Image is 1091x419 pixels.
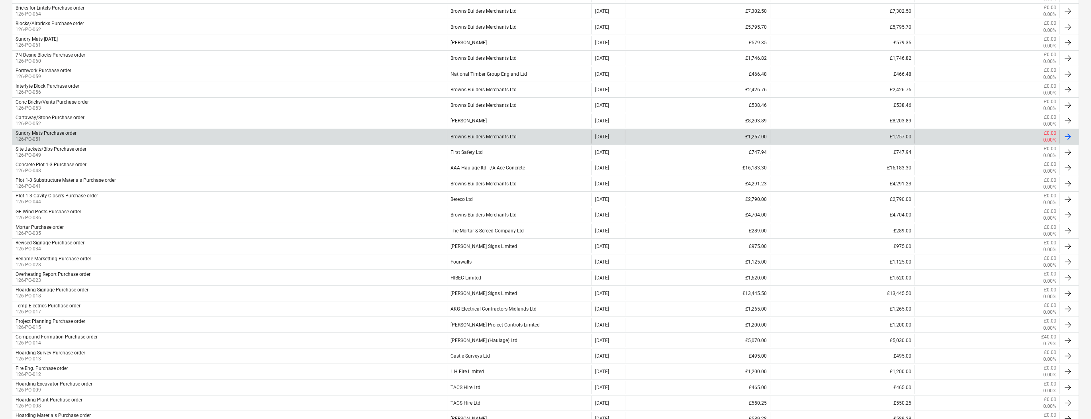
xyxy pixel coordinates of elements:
[1043,325,1056,332] p: 0.00%
[1043,293,1056,300] p: 0.00%
[625,365,770,378] div: £1,200.00
[447,334,592,347] div: [PERSON_NAME] (Haulage) Ltd
[447,255,592,269] div: Fourwalls
[770,51,915,65] div: £1,746.82
[16,271,90,277] div: Overheating Report Purchase order
[16,209,81,214] div: GF Wind Posts Purchase order
[16,334,98,340] div: Compound Formation Purchase order
[770,177,915,191] div: £4,291.23
[1043,340,1056,347] p: 0.79%
[1044,287,1056,293] p: £0.00
[1043,278,1056,285] p: 0.00%
[625,349,770,363] div: £495.00
[595,291,609,296] div: [DATE]
[625,67,770,81] div: £466.48
[16,52,85,58] div: 7N Desne Blocks Purchase order
[625,396,770,410] div: £550.25
[447,161,592,175] div: AAA Haulage ltd T/A Ace Concrete
[16,224,64,230] div: Mortar Purchase order
[16,120,84,127] p: 126-PO-052
[770,255,915,269] div: £1,125.00
[595,197,609,202] div: [DATE]
[625,51,770,65] div: £1,746.82
[595,118,609,124] div: [DATE]
[770,20,915,33] div: £5,795.70
[16,309,80,315] p: 126-PO-017
[1043,388,1056,394] p: 0.00%
[1044,302,1056,309] p: £0.00
[16,246,84,252] p: 126-PO-034
[625,287,770,300] div: £13,445.50
[16,21,84,26] div: Blocks/Airbricks Purchase order
[595,55,609,61] div: [DATE]
[625,36,770,49] div: £579.35
[447,396,592,410] div: TACS Hire Ltd
[595,385,609,390] div: [DATE]
[770,365,915,378] div: £1,200.00
[595,306,609,312] div: [DATE]
[16,68,71,73] div: Formwork Purchase order
[595,228,609,234] div: [DATE]
[447,287,592,300] div: [PERSON_NAME] Signs Limited
[625,381,770,394] div: £465.00
[625,334,770,347] div: £5,070.00
[16,42,58,49] p: 126-PO-061
[447,224,592,238] div: The Mortar & Screed Company Ltd
[625,302,770,316] div: £1,265.00
[1044,51,1056,58] p: £0.00
[1044,224,1056,231] p: £0.00
[16,183,116,190] p: 126-PO-041
[595,400,609,406] div: [DATE]
[1043,199,1056,206] p: 0.00%
[1044,130,1056,137] p: £0.00
[16,58,85,65] p: 126-PO-060
[1044,240,1056,246] p: £0.00
[595,8,609,14] div: [DATE]
[595,165,609,171] div: [DATE]
[1044,381,1056,388] p: £0.00
[16,73,71,80] p: 126-PO-059
[1044,161,1056,168] p: £0.00
[1044,146,1056,152] p: £0.00
[447,130,592,144] div: Browns Builders Merchants Ltd
[770,98,915,112] div: £538.46
[770,349,915,363] div: £495.00
[447,51,592,65] div: Browns Builders Merchants Ltd
[16,5,84,11] div: Bricks for Lintels Purchase order
[16,130,76,136] div: Sundry Mats Purchase order
[447,67,592,81] div: National Timber Group England Ltd
[770,161,915,175] div: £16,183.30
[770,67,915,81] div: £466.48
[625,177,770,191] div: £4,291.23
[16,177,116,183] div: Plot 1-3 Substructure Materials Purchase order
[770,318,915,331] div: £1,200.00
[16,303,80,309] div: Temp Electrics Purchase order
[16,262,91,268] p: 126-PO-028
[16,397,82,403] div: Hoarding Plant Purchase order
[16,115,84,120] div: Cartaway/Stone Purchase order
[1044,255,1056,262] p: £0.00
[595,181,609,187] div: [DATE]
[16,403,82,409] p: 126-PO-008
[16,36,58,42] div: Sundry Mats [DATE]
[1044,396,1056,403] p: £0.00
[625,193,770,206] div: £2,790.00
[770,146,915,159] div: £747.94
[1044,67,1056,74] p: £0.00
[1043,262,1056,269] p: 0.00%
[1043,168,1056,175] p: 0.00%
[770,193,915,206] div: £2,790.00
[1044,36,1056,43] p: £0.00
[1044,271,1056,277] p: £0.00
[1043,121,1056,128] p: 0.00%
[16,99,89,105] div: Conc Bricks/Vents Purchase order
[770,114,915,128] div: £8,203.89
[16,287,88,293] div: Hoarding Signage Purchase order
[1043,231,1056,238] p: 0.00%
[16,324,85,331] p: 126-PO-015
[1051,381,1091,419] iframe: Chat Widget
[447,381,592,394] div: TACS Hire Ltd
[1044,83,1056,90] p: £0.00
[595,212,609,218] div: [DATE]
[1043,403,1056,410] p: 0.00%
